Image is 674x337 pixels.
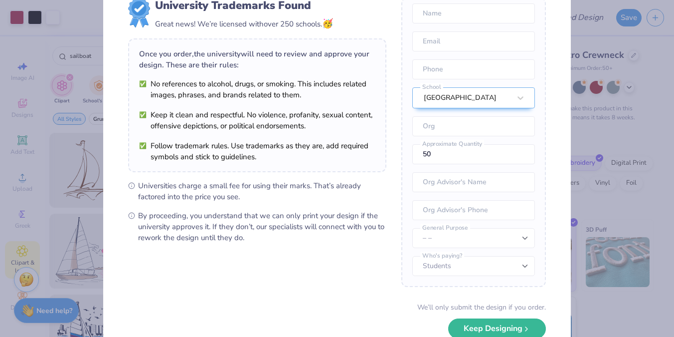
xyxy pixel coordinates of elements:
input: Approximate Quantity [412,144,535,164]
div: We’ll only submit the design if you order. [417,302,546,313]
input: Org Advisor's Name [412,172,535,192]
div: Once you order, the university will need to review and approve your design. These are their rules: [139,48,375,70]
input: Org Advisor's Phone [412,200,535,220]
span: By proceeding, you understand that we can only print your design if the university approves it. I... [138,210,386,243]
li: Keep it clean and respectful. No violence, profanity, sexual content, offensive depictions, or po... [139,109,375,131]
input: Phone [412,59,535,79]
input: Name [412,3,535,23]
li: Follow trademark rules. Use trademarks as they are, add required symbols and stick to guidelines. [139,140,375,162]
input: Email [412,31,535,51]
div: Great news! We’re licensed with over 250 schools. [155,17,333,30]
li: No references to alcohol, drugs, or smoking. This includes related images, phrases, and brands re... [139,78,375,100]
span: 🥳 [322,17,333,29]
input: Org [412,116,535,136]
span: Universities charge a small fee for using their marks. That’s already factored into the price you... [138,180,386,202]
